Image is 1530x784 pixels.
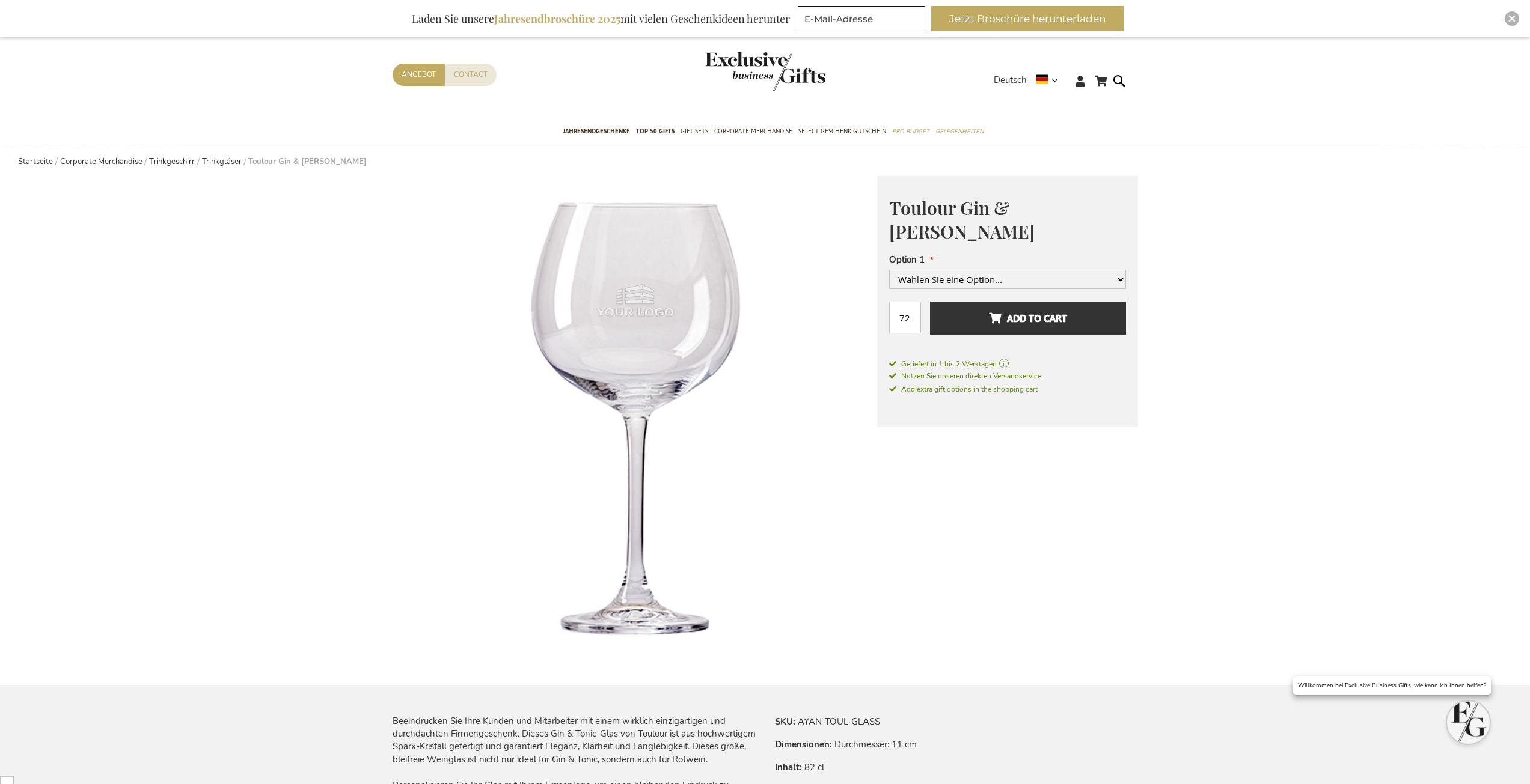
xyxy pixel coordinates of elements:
input: Menge [889,302,921,333]
form: marketing offers and promotions [798,6,929,35]
span: TOP 50 Gifts [636,125,675,138]
span: Add to cart [989,309,1067,328]
a: store logo [705,52,765,91]
a: Angebot [393,64,445,86]
div: Laden Sie unsere mit vielen Geschenkideen herunter [406,6,795,31]
img: Close [1508,15,1516,22]
div: Deutsch [994,73,1066,87]
input: E-Mail-Adresse [798,6,925,31]
button: Jetzt Broschüre herunterladen [931,6,1124,31]
a: Trinkgläser [202,156,242,167]
strong: Toulour Gin & [PERSON_NAME] [248,156,367,167]
span: Corporate Merchandise [714,125,792,138]
span: Gift Sets [681,125,708,138]
span: Pro Budget [892,125,929,138]
img: Exclusive Business gifts logo [705,52,825,91]
a: Contact [445,64,497,86]
a: Corporate Merchandise [60,156,142,167]
span: Add extra gift options in the shopping cart [889,384,1038,394]
a: Geliefert in 1 bis 2 Werktagen [889,359,1126,369]
span: Gelegenheiten [935,125,984,138]
button: Add to cart [930,302,1125,335]
span: Option 1 [889,254,925,266]
div: Close [1505,11,1519,26]
span: Deutsch [994,73,1027,87]
a: Nutzen Sie unseren direkten Versandservice [889,369,1126,382]
a: Trinkgeschirr [149,156,195,167]
span: Nutzen Sie unseren direkten Versandservice [889,371,1041,381]
img: Toulour Gin & Tonic Glass [393,176,877,660]
span: Select Geschenk Gutschein [798,125,886,138]
a: Startseite [18,156,53,167]
b: Jahresendbroschüre 2025 [494,11,620,26]
span: Jahresendgeschenke [563,125,630,138]
span: Toulour Gin & [PERSON_NAME] [889,196,1035,243]
a: Add extra gift options in the shopping cart [889,383,1126,395]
